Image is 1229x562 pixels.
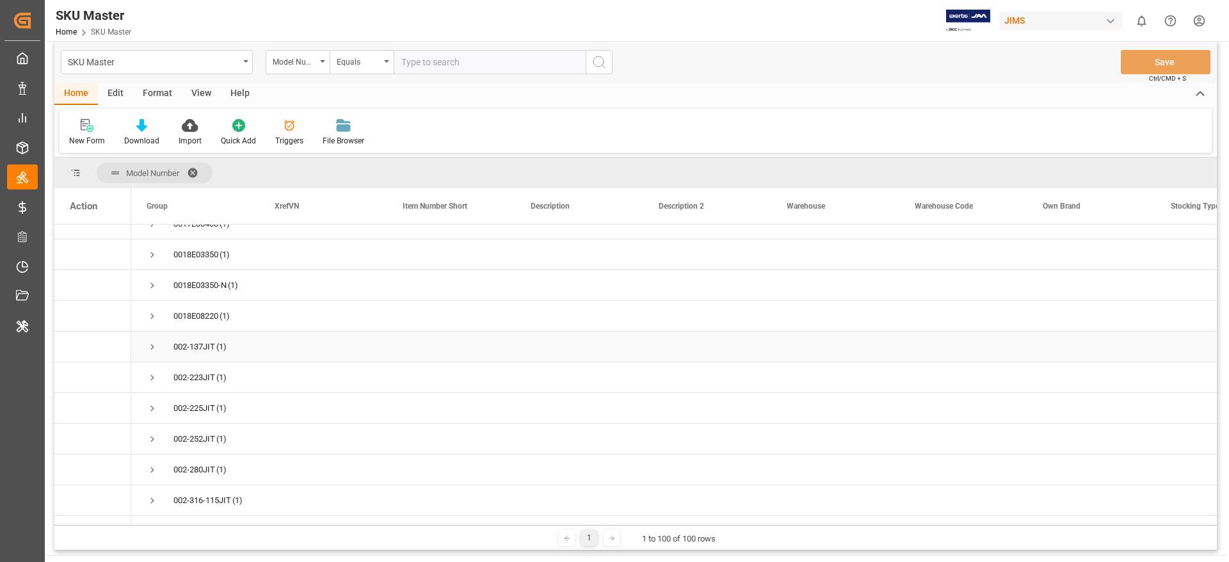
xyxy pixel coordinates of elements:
[173,271,227,300] div: 0018E03350-N
[179,135,202,147] div: Import
[403,202,467,211] span: Item Number Short
[173,486,231,515] div: 002-316-115JIT
[133,83,182,105] div: Format
[68,53,239,69] div: SKU Master
[69,135,105,147] div: New Form
[173,240,218,269] div: 0018E03350
[1121,50,1210,74] button: Save
[54,270,131,301] div: Press SPACE to select this row.
[659,202,704,211] span: Description 2
[98,83,133,105] div: Edit
[216,517,227,546] span: (1)
[56,6,131,25] div: SKU Master
[54,454,131,485] div: Press SPACE to select this row.
[266,50,330,74] button: open menu
[531,202,570,211] span: Description
[221,83,259,105] div: Help
[275,135,303,147] div: Triggers
[586,50,613,74] button: search button
[1149,74,1186,83] span: Ctrl/CMD + S
[54,83,98,105] div: Home
[915,202,973,211] span: Warehouse Code
[54,485,131,516] div: Press SPACE to select this row.
[273,53,316,68] div: Model Number
[220,240,230,269] span: (1)
[1127,6,1156,35] button: show 0 new notifications
[54,424,131,454] div: Press SPACE to select this row.
[173,424,215,454] div: 002-252JIT
[173,517,215,546] div: 002-412JIT
[61,50,253,74] button: open menu
[581,530,597,546] div: 1
[173,301,218,331] div: 0018E08220
[221,135,256,147] div: Quick Add
[1043,202,1080,211] span: Own Brand
[54,393,131,424] div: Press SPACE to select this row.
[54,301,131,332] div: Press SPACE to select this row.
[54,239,131,270] div: Press SPACE to select this row.
[275,202,299,211] span: XrefVN
[1156,6,1185,35] button: Help Center
[999,8,1127,33] button: JIMS
[946,10,990,32] img: Exertis%20JAM%20-%20Email%20Logo.jpg_1722504956.jpg
[1171,202,1219,211] span: Stocking Type
[56,28,77,36] a: Home
[642,533,716,545] div: 1 to 100 of 100 rows
[228,271,238,300] span: (1)
[216,455,227,485] span: (1)
[173,363,215,392] div: 002-223JIT
[147,202,168,211] span: Group
[54,516,131,547] div: Press SPACE to select this row.
[232,486,243,515] span: (1)
[787,202,825,211] span: Warehouse
[323,135,364,147] div: File Browser
[216,424,227,454] span: (1)
[182,83,221,105] div: View
[216,394,227,423] span: (1)
[220,301,230,331] span: (1)
[54,362,131,393] div: Press SPACE to select this row.
[337,53,380,68] div: Equals
[394,50,586,74] input: Type to search
[216,332,227,362] span: (1)
[173,332,215,362] div: 002-137JIT
[999,12,1122,30] div: JIMS
[126,168,179,178] span: Model Number
[330,50,394,74] button: open menu
[173,455,215,485] div: 002-280JIT
[70,200,97,212] div: Action
[54,332,131,362] div: Press SPACE to select this row.
[173,394,215,423] div: 002-225JIT
[124,135,159,147] div: Download
[216,363,227,392] span: (1)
